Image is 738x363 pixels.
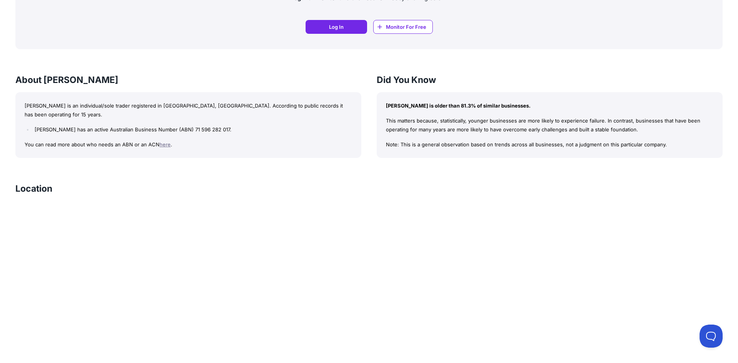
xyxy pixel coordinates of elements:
[25,101,352,119] p: [PERSON_NAME] is an individual/sole trader registered in [GEOGRAPHIC_DATA], [GEOGRAPHIC_DATA]. Ac...
[386,101,713,110] p: [PERSON_NAME] is older than 81.3% of similar businesses.
[377,74,723,86] h3: Did You Know
[160,141,171,148] a: here
[329,23,344,31] span: Log In
[386,23,426,31] span: Monitor For Free
[306,20,367,34] a: Log In
[15,182,52,195] h3: Location
[386,116,713,134] p: This matters because, statistically, younger businesses are more likely to experience failure. In...
[33,125,352,134] li: [PERSON_NAME] has an active Australian Business Number (ABN) 71 596 282 017.
[386,140,713,149] p: Note: This is a general observation based on trends across all businesses, not a judgment on this...
[373,20,433,34] a: Monitor For Free
[700,325,723,348] iframe: Toggle Customer Support
[15,74,361,86] h3: About [PERSON_NAME]
[25,140,352,149] p: You can read more about who needs an ABN or an ACN .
